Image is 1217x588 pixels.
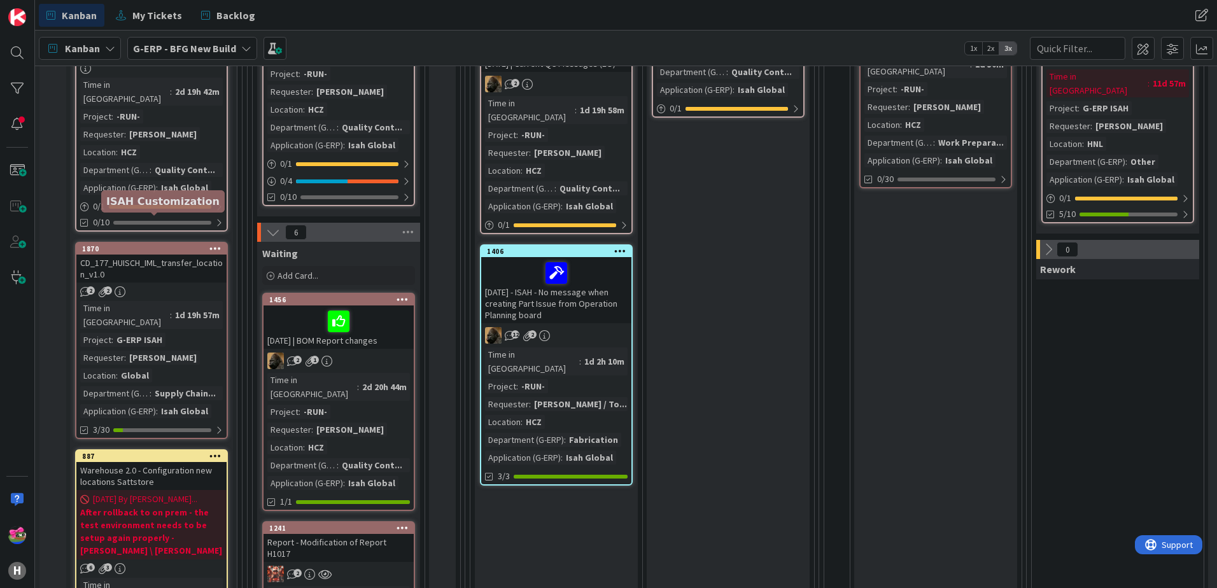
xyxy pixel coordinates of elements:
span: 0 / 1 [670,102,682,115]
div: [PERSON_NAME] [126,127,200,141]
div: Location [485,164,521,178]
div: Location [485,415,521,429]
span: : [150,386,151,400]
b: After rollback to on prem - the test environment needs to be setup again properly - [PERSON_NAME]... [80,506,223,557]
div: 1d 19h 57m [172,308,223,322]
div: HNL [1084,137,1106,151]
div: Requester [485,397,529,411]
span: 0 / 1 [280,157,292,171]
div: 887 [82,452,227,461]
span: : [521,415,523,429]
span: : [303,102,305,116]
span: : [111,109,113,123]
div: [PERSON_NAME] [910,100,984,114]
div: Requester [267,423,311,437]
img: ND [267,353,284,369]
a: 1870CD_177_HUISCH_IML_transfer_location_v1.0Time in [GEOGRAPHIC_DATA]:1d 19h 57mProject:G-ERP ISA... [75,242,228,439]
span: Backlog [216,8,255,23]
span: Add Card... [278,270,318,281]
div: Application (G-ERP) [80,404,156,418]
div: Quality Cont... [728,65,795,79]
span: 3x [999,42,1017,55]
span: : [156,404,158,418]
div: [DATE] - ISAH - No message when creating Part Issue from Operation Planning board [481,257,631,323]
span: : [529,397,531,411]
div: 1456 [264,294,414,305]
a: My Tickets [108,4,190,27]
div: Project [267,405,299,419]
span: : [124,351,126,365]
div: ND [481,76,631,92]
span: : [343,138,345,152]
div: Isah Global [345,476,398,490]
div: Project [80,109,111,123]
span: 2 [511,79,519,87]
img: Visit kanbanzone.com [8,8,26,26]
div: Time in [GEOGRAPHIC_DATA] [267,373,357,401]
a: 1456[DATE] | BOM Report changesNDTime in [GEOGRAPHIC_DATA]:2d 20h 44mProject:-RUN-Requester:[PERS... [262,293,415,511]
span: : [1090,119,1092,133]
span: 2 [104,286,112,295]
span: 6 [285,225,307,240]
span: : [311,85,313,99]
img: JK [8,526,26,544]
div: Location [267,102,303,116]
span: : [529,146,531,160]
span: : [303,440,305,454]
div: 1870CD_177_HUISCH_IML_transfer_location_v1.0 [76,243,227,283]
div: 1241 [264,522,414,534]
span: 3/30 [93,423,109,437]
span: : [516,379,518,393]
span: : [170,85,172,99]
div: Location [80,368,116,382]
div: [PERSON_NAME] [313,423,387,437]
span: : [579,354,581,368]
div: Isah Global [563,451,616,465]
span: : [150,163,151,177]
div: [PERSON_NAME] / To... [531,397,630,411]
span: : [521,164,523,178]
div: 1241Report - Modification of Report H1017 [264,522,414,562]
div: 1456 [269,295,414,304]
div: H [8,562,26,580]
div: Requester [80,127,124,141]
div: Application (G-ERP) [267,138,343,152]
span: : [726,65,728,79]
div: Project [864,82,896,96]
div: Location [864,118,900,132]
span: : [561,451,563,465]
a: Backlog [193,4,263,27]
div: Isah Global [1124,172,1178,186]
div: Department (G-ERP) [267,458,337,472]
div: Department (G-ERP) [1046,155,1125,169]
span: : [299,67,300,81]
div: Isah Global [345,138,398,152]
div: JK [264,566,414,582]
a: 1406[DATE] - ISAH - No message when creating Part Issue from Operation Planning boardNDTime in [G... [480,244,633,486]
div: Department (G-ERP) [80,386,150,400]
div: Application (G-ERP) [267,476,343,490]
div: 0/4 [264,173,414,189]
span: 3/3 [498,470,510,483]
div: Requester [267,85,311,99]
span: 1x [965,42,982,55]
div: 0/1 [76,199,227,214]
div: Project [80,333,111,347]
div: Application (G-ERP) [657,83,733,97]
span: : [156,181,158,195]
div: Department (G-ERP) [657,65,726,79]
div: Time in [GEOGRAPHIC_DATA] [485,347,579,375]
span: Rework [1040,263,1076,276]
div: Department (G-ERP) [80,163,150,177]
span: [DATE] By [PERSON_NAME]... [93,493,197,506]
span: My Tickets [132,8,182,23]
span: 2 [528,330,537,339]
div: Location [267,440,303,454]
span: 0 / 1 [1059,192,1071,205]
span: 0 / 1 [498,218,510,232]
span: : [1125,155,1127,169]
span: 0 / 4 [280,174,292,188]
div: G-ERP ISAH [113,333,165,347]
div: HCZ [523,164,545,178]
div: -RUN- [300,405,330,419]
